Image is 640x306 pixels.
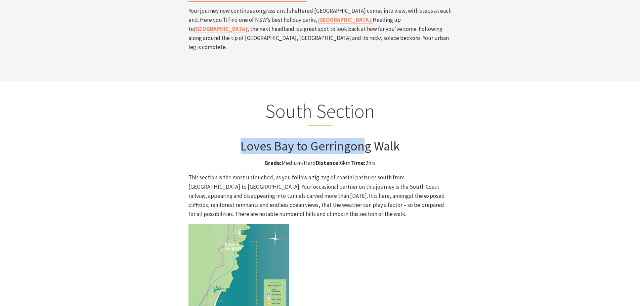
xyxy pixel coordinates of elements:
[350,159,366,167] strong: Time:
[188,173,452,219] p: This section is the most untouched, as you follow a zig-zag of coastal pastures south from [GEOGR...
[194,25,247,33] a: [GEOGRAPHIC_DATA]
[188,138,452,154] h3: Loves Bay to Gerringong Walk
[188,6,452,52] p: Your journey now continues on grass until sheltered [GEOGRAPHIC_DATA] comes into view, with steps...
[264,159,282,167] strong: Grade:
[316,159,340,167] strong: Distance:
[188,99,452,126] h2: South Section
[317,16,373,24] a: [GEOGRAPHIC_DATA].
[188,159,452,168] p: Medium/Hard 6km 2hrs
